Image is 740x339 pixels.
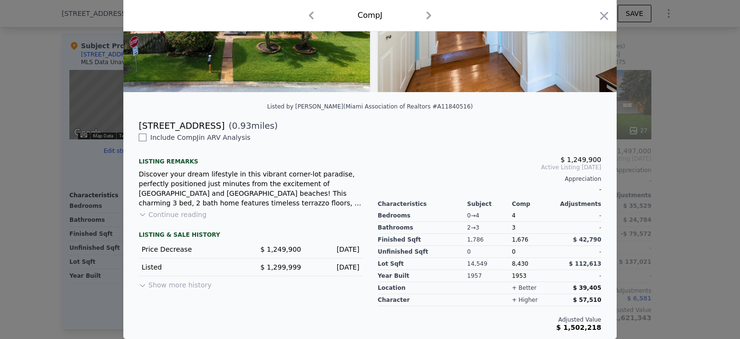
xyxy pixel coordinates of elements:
div: 1957 [467,270,512,282]
div: - [556,222,601,234]
div: 0 → 4 [467,210,512,222]
div: - [556,210,601,222]
span: $ 1,502,218 [556,324,601,331]
span: $ 1,299,999 [260,263,301,271]
div: Year Built [378,270,467,282]
span: $ 1,249,900 [260,245,301,253]
span: $ 1,249,900 [560,156,601,163]
div: + higher [512,296,538,304]
div: Adjusted Value [378,316,601,324]
div: + better [512,284,536,292]
div: Subject [467,200,512,208]
div: Comp [512,200,556,208]
span: 4 [512,212,515,219]
div: 1953 [512,270,556,282]
button: Continue reading [139,210,207,219]
div: 14,549 [467,258,512,270]
div: Lot Sqft [378,258,467,270]
div: 2 → 3 [467,222,512,234]
div: Comp J [357,10,382,21]
span: 1,676 [512,236,528,243]
div: - [378,183,601,196]
span: Active Listing [DATE] [378,163,601,171]
div: 0 [467,246,512,258]
div: [DATE] [309,244,359,254]
div: Unfinished Sqft [378,246,467,258]
span: 0 [512,248,515,255]
span: ( miles) [225,119,277,133]
span: Include Comp J in ARV Analysis [146,134,254,141]
div: Bedrooms [378,210,467,222]
div: Finished Sqft [378,234,467,246]
div: Listed by [PERSON_NAME] (Miami Association of Realtors #A11840516) [267,103,473,110]
div: location [378,282,467,294]
div: Listed [142,262,243,272]
div: 3 [512,222,556,234]
div: LISTING & SALE HISTORY [139,231,362,241]
div: - [556,246,601,258]
button: Show more history [139,276,211,290]
div: - [556,270,601,282]
div: Bathrooms [378,222,467,234]
div: [STREET_ADDRESS] [139,119,225,133]
span: 0.93 [232,121,251,131]
span: $ 57,510 [573,297,601,303]
div: Appreciation [378,175,601,183]
span: $ 42,790 [573,236,601,243]
div: [DATE] [309,262,359,272]
span: $ 39,405 [573,285,601,291]
div: Discover your dream lifestyle in this vibrant corner-lot paradise, perfectly positioned just minu... [139,169,362,208]
div: Characteristics [378,200,467,208]
div: Price Decrease [142,244,243,254]
div: Adjustments [556,200,601,208]
span: 8,430 [512,260,528,267]
div: character [378,294,467,306]
span: $ 112,613 [569,260,601,267]
div: Listing remarks [139,150,362,165]
div: 1,786 [467,234,512,246]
